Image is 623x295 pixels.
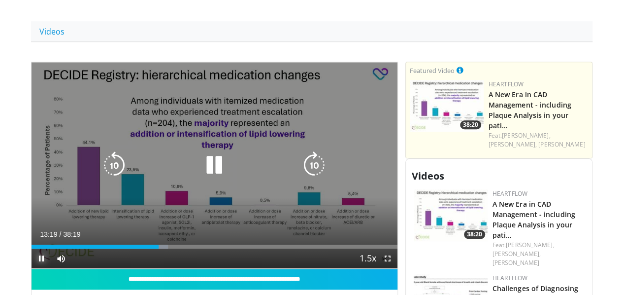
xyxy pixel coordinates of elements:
[492,199,575,240] a: A New Era in CAD Management - including Plaque Analysis in your pati…
[489,90,571,130] a: A New Era in CAD Management - including Plaque Analysis in your pati…
[492,189,528,198] a: Heartflow
[538,140,585,148] a: [PERSON_NAME]
[63,230,80,238] span: 38:19
[31,21,73,42] a: Videos
[460,120,481,129] span: 38:20
[489,131,588,149] div: Feat.
[51,249,71,268] button: Mute
[414,189,488,241] a: 38:20
[410,80,484,132] a: 38:20
[489,80,524,88] a: Heartflow
[492,274,528,282] a: Heartflow
[410,66,455,75] small: Featured Video
[32,249,51,268] button: Pause
[506,241,554,249] a: [PERSON_NAME],
[492,250,541,258] a: [PERSON_NAME],
[464,230,485,239] span: 38:20
[32,62,397,269] video-js: Video Player
[502,131,550,140] a: [PERSON_NAME],
[489,140,537,148] a: [PERSON_NAME],
[414,189,488,241] img: 738d0e2d-290f-4d89-8861-908fb8b721dc.150x105_q85_crop-smart_upscale.jpg
[410,80,484,132] img: 738d0e2d-290f-4d89-8861-908fb8b721dc.150x105_q85_crop-smart_upscale.jpg
[492,258,539,267] a: [PERSON_NAME]
[412,169,444,183] span: Videos
[492,241,584,267] div: Feat.
[358,249,378,268] button: Playback Rate
[60,230,62,238] span: /
[378,249,397,268] button: Fullscreen
[32,245,397,249] div: Progress Bar
[40,230,58,238] span: 13:19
